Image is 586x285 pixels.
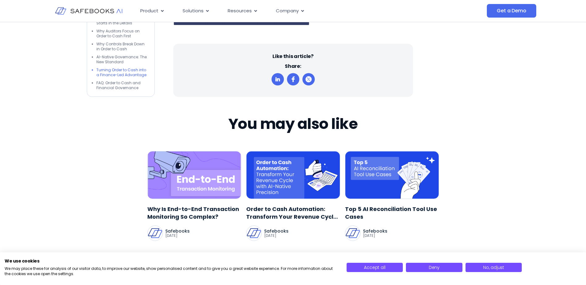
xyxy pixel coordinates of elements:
[345,205,439,221] a: Top 5 AI Reconciliation Tool Use Cases
[363,233,387,238] p: [DATE]
[147,151,241,199] img: Transaction_Monitoring_Marketing_Materials_2-1745250805053.png
[5,258,337,264] h2: We use cookies
[96,42,148,52] li: Why Controls Break Down in Order to Cash
[96,29,148,39] li: Why Auditors Focus on Order to Cash First
[96,68,148,77] li: Turning Order to Cash into a Finance-Led Advantage
[228,115,358,133] h2: You may also like
[135,5,425,17] nav: Menu
[246,151,340,199] img: Order_to_Cash_Automation_AI_Revenue_Cycle-1754989409913.png
[147,205,241,221] a: Why Is End-to-End Transaction Monitoring So Complex?
[183,7,204,14] span: Solutions
[487,4,536,18] a: Get a Demo
[406,263,462,272] button: Deny all cookies
[96,55,148,64] li: AI-Native Governance: The New Standard
[347,263,403,272] button: Accept all cookies
[165,233,190,238] p: [DATE]
[148,226,162,241] img: Safebooks
[285,63,301,70] h6: Share:
[483,264,504,271] span: No, adjust
[466,263,522,272] button: Adjust cookie preferences
[247,226,261,241] img: Safebooks
[364,264,385,271] span: Accept all
[429,264,440,271] span: Deny
[165,229,190,233] p: Safebooks
[276,7,299,14] span: Company
[228,7,252,14] span: Resources
[135,5,425,17] div: Menu Toggle
[264,229,289,233] p: Safebooks
[264,233,289,238] p: [DATE]
[140,7,158,14] span: Product
[272,53,313,60] h6: Like this article?
[497,8,526,14] span: Get a Demo
[345,226,360,241] img: Safebooks
[246,205,340,221] a: Order to Cash Automation: Transform Your Revenue Cycle with AI-Native Precision
[96,81,148,90] li: FAQ: Order to Cash and Financial Governance
[5,266,337,277] p: We may place these for analysis of our visitor data, to improve our website, show personalised co...
[345,151,439,199] img: Top_5_AI_Reconciliation_Use_Cases-1755692892021.png
[363,229,387,233] p: Safebooks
